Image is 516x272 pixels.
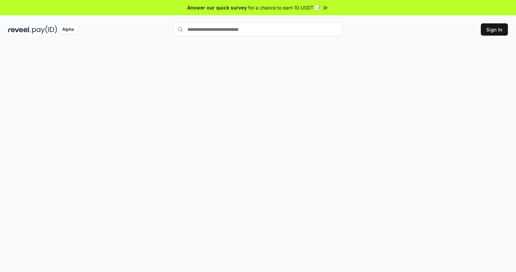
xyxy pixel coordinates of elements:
div: Alpha [58,25,77,34]
button: Sign In [481,23,508,36]
span: for a chance to earn 10 USDT 📝 [248,4,321,11]
img: reveel_dark [8,25,31,34]
span: Answer our quick survey [187,4,247,11]
img: pay_id [32,25,57,34]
